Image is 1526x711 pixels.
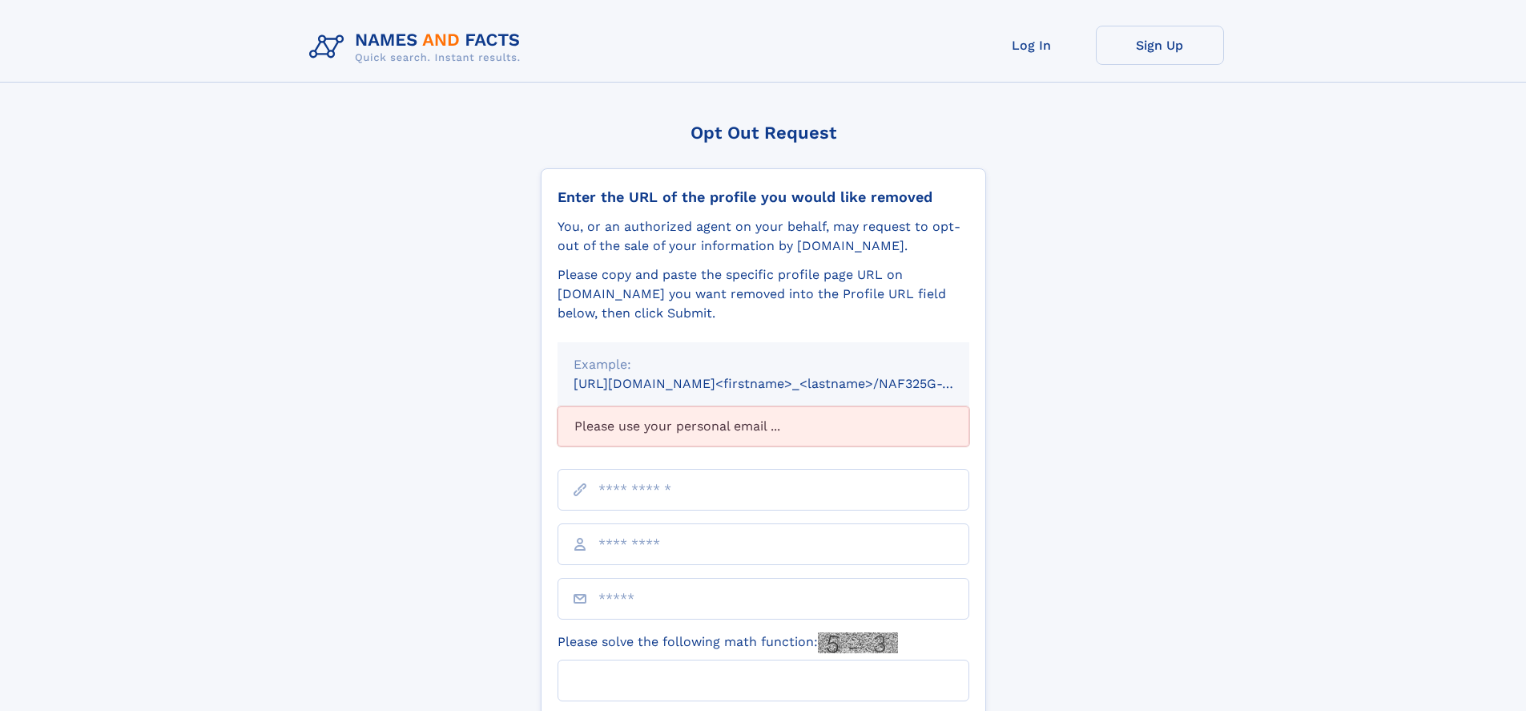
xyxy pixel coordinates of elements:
a: Sign Up [1096,26,1224,65]
div: Please copy and paste the specific profile page URL on [DOMAIN_NAME] you want removed into the Pr... [558,265,969,323]
label: Please solve the following math function: [558,632,898,653]
small: [URL][DOMAIN_NAME]<firstname>_<lastname>/NAF325G-xxxxxxxx [574,376,1000,391]
div: Enter the URL of the profile you would like removed [558,188,969,206]
div: You, or an authorized agent on your behalf, may request to opt-out of the sale of your informatio... [558,217,969,256]
img: Logo Names and Facts [303,26,533,69]
div: Opt Out Request [541,123,986,143]
div: Example: [574,355,953,374]
a: Log In [968,26,1096,65]
div: Please use your personal email ... [558,406,969,446]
